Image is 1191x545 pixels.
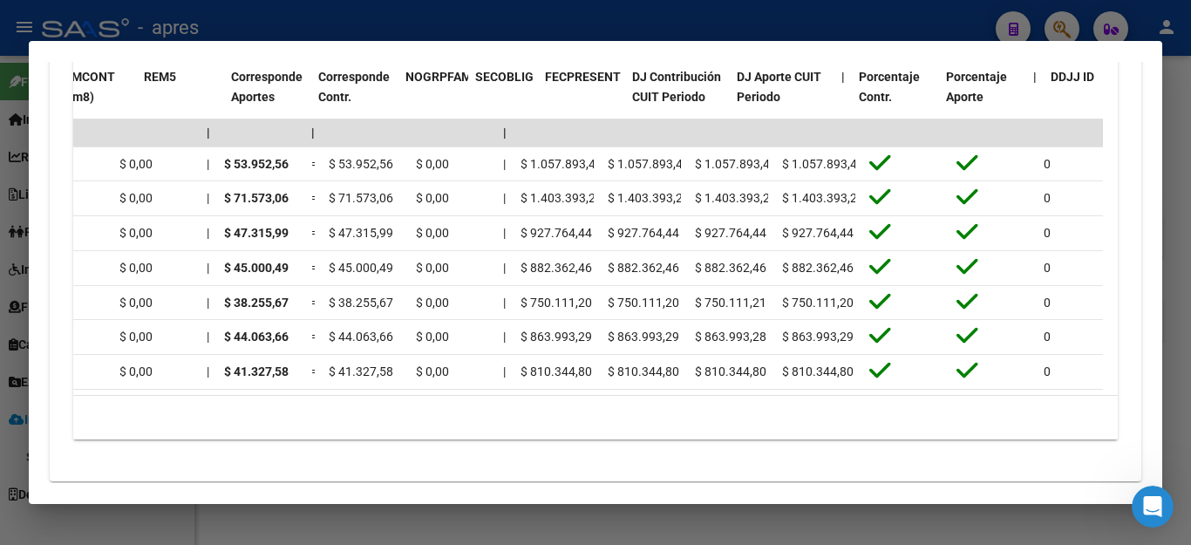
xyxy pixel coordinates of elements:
span: $ 0,00 [119,296,153,310]
datatable-header-cell: DJ Aporte CUIT Periodo [730,58,834,135]
span: 0 [1044,261,1051,275]
textarea: Escribe un mensaje... [15,375,334,405]
span: $ 810.344,80 [521,364,592,378]
span: $ 1.403.393,27 [782,191,864,205]
div: ¡Que tenga un lindo dia! [14,365,191,404]
span: $ 882.362,46 [521,261,592,275]
span: | [503,226,506,240]
span: $ 863.993,29 [521,330,592,344]
button: Adjuntar un archivo [83,412,97,426]
button: Start recording [111,412,125,426]
span: Corresponde Contr. [318,70,390,104]
datatable-header-cell: REMCONT (rem8) [50,58,137,135]
span: | [503,296,506,310]
span: | [503,157,506,171]
img: Profile image for Fin [50,10,78,37]
span: $ 927.764,44 [608,226,679,240]
div: Apres - Padrón refuerzo[DATE] · 12:00 – 1:00pmZona horaria: [GEOGRAPHIC_DATA]/[GEOGRAPHIC_DATA]/[... [14,46,286,306]
div: Apres - Padrón refuerzo [28,57,272,74]
span: = [311,330,318,344]
span: = [311,157,318,171]
span: $ 47.315,99 [224,226,289,240]
button: Inicio [273,7,306,40]
span: SECOBLIG [475,70,534,84]
span: $ 0,00 [416,296,449,310]
button: Enviar un mensaje… [299,405,327,433]
span: $ 882.362,46 [695,261,766,275]
span: $ 750.111,21 [695,296,766,310]
span: $ 0,00 [119,364,153,378]
a: [URL][DOMAIN_NAME][PERSON_NAME] [28,177,231,208]
span: | [311,126,315,140]
span: $ 882.362,46 [608,261,679,275]
span: $ 0,00 [416,226,449,240]
span: $ 0,00 [416,157,449,171]
iframe: Intercom live chat [1132,486,1174,528]
span: $ 53.952,56 [224,157,289,171]
span: $ 41.327,58 [329,364,393,378]
span: Porcentaje Contr. [859,70,920,104]
span: | [1033,70,1037,84]
span: $ 1.057.893,40 [608,157,690,171]
datatable-header-cell: Corresponde Contr. [311,58,398,135]
div: Soporte • Hace 3h [28,310,126,320]
span: $ 1.403.393,27 [521,191,602,205]
div: Enlace de la videollamada: [28,176,272,210]
span: | [503,330,506,344]
span: | [207,157,209,171]
button: go back [11,7,44,40]
span: 0 [1044,330,1051,344]
span: 0 [1044,157,1051,171]
span: Porcentaje Aporte [946,70,1007,104]
datatable-header-cell: FECPRESENT [538,58,625,135]
span: $ 44.063,66 [329,330,393,344]
span: $ 863.993,29 [782,330,854,344]
span: $ 810.344,80 [608,364,679,378]
span: $ 1.403.393,27 [608,191,690,205]
span: REMCONT (rem8) [57,70,115,104]
span: 0 [1044,296,1051,310]
span: $ 0,00 [416,364,449,378]
span: $ 863.993,29 [608,330,679,344]
span: = [311,364,318,378]
div: O marca el: ‪([GEOGRAPHIC_DATA]) [PHONE_NUMBER]‬ PIN: ‪490 701 735 2785‬# [28,210,272,262]
div: Más números de teléfono: [28,262,272,296]
datatable-header-cell: | [1026,58,1044,135]
span: $ 38.255,67 [329,296,393,310]
span: FECPRESENT [545,70,621,84]
span: $ 1.057.893,40 [695,157,777,171]
span: | [207,226,209,240]
span: $ 927.764,44 [521,226,592,240]
span: | [207,126,210,140]
span: DJ Aporte CUIT Periodo [737,70,821,104]
span: | [207,296,209,310]
datatable-header-cell: DJ Contribución CUIT Periodo [625,58,730,135]
span: $ 0,00 [416,191,449,205]
span: = [311,261,318,275]
span: $ 882.362,46 [782,261,854,275]
span: $ 71.573,06 [329,191,393,205]
h1: Fin [85,17,105,30]
span: | [207,330,209,344]
span: $ 927.764,44 [782,226,854,240]
span: $ 38.255,67 [224,296,289,310]
button: Selector de gif [55,412,69,426]
span: = [311,226,318,240]
div: Soporte dice… [14,365,335,435]
datatable-header-cell: Porcentaje Contr. [852,58,939,135]
div: Al mail tambien llegó la invitación [14,325,249,364]
span: $ 1.057.893,40 [521,157,602,171]
span: 0 [1044,364,1051,378]
span: | [503,191,506,205]
span: DJ Contribución CUIT Periodo [632,70,721,104]
span: $ 53.952,56 [329,157,393,171]
a: [URL][DOMAIN_NAME][PERSON_NAME] [28,262,231,294]
span: $ 0,00 [119,191,153,205]
span: $ 45.000,49 [329,261,393,275]
span: $ 863.993,28 [695,330,766,344]
span: $ 1.403.393,27 [695,191,777,205]
datatable-header-cell: Corresponde Aportes [224,58,311,135]
span: 0 [1044,226,1051,240]
span: $ 0,00 [119,157,153,171]
span: | [503,261,506,275]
